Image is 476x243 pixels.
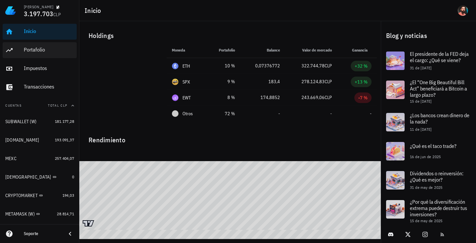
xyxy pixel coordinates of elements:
div: ETH-icon [172,63,178,69]
span: ¿Por qué la diversificación extrema puede destruir tus inversiones? [410,198,467,218]
a: Portafolio [3,42,77,58]
span: 15 de may de 2025 [410,218,443,223]
div: [PERSON_NAME] [24,4,53,10]
a: ¿El “One Big Beautiful Bill Act” beneficiará a Bitcoin a largo plazo? 15 de [DATE] [381,75,476,108]
span: Otros [182,110,193,117]
div: EWT [182,94,191,101]
span: 3.197.703 [24,9,53,18]
span: 31 de may de 2025 [410,185,443,190]
div: Portafolio [24,47,74,53]
span: 243.669,06 [301,94,325,100]
a: CRYPTOMARKET 194,03 [3,188,77,203]
a: Impuestos [3,61,77,77]
a: SUBWALLET (W) 181.177,28 [3,114,77,129]
div: 9 % [212,78,235,85]
a: ¿Qué es el taco trade? 16 de jun de 2025 [381,137,476,166]
div: Transacciones [24,84,74,90]
span: 194,03 [62,193,74,198]
a: [DEMOGRAPHIC_DATA] 0 [3,169,77,185]
span: 15 de [DATE] [410,99,432,104]
a: Charting by TradingView [83,220,94,226]
span: ¿El “One Big Beautiful Bill Act” beneficiará a Bitcoin a largo plazo? [410,79,467,98]
div: SPX [182,79,190,85]
span: 11 de [DATE] [410,127,432,132]
div: +32 % [355,63,368,69]
a: METAMASK (W) 28.814,71 [3,206,77,222]
span: CLP [325,79,332,85]
span: CLP [325,63,332,69]
img: LedgiFi [5,5,16,16]
a: MEXC 257.404,07 [3,151,77,166]
a: Inicio [3,24,77,40]
th: Valor de mercado [285,42,337,58]
span: - [330,111,332,117]
h1: Inicio [85,5,104,16]
div: +13 % [355,79,368,85]
span: Dividendos o reinversión: ¿Qué es mejor? [410,170,463,183]
button: CuentasTotal CLP [3,98,77,114]
a: Dividendos o reinversión: ¿Qué es mejor? 31 de may de 2025 [381,166,476,195]
th: Moneda [167,42,206,58]
span: CLP [53,12,61,17]
th: Portafolio [206,42,240,58]
div: 0,07376772 [246,62,280,69]
span: El presidente de la FED deja el cargo: ¿Qué se viene? [410,51,469,63]
span: 193.091,37 [55,137,74,142]
a: Transacciones [3,79,77,95]
div: EWT-icon [172,94,178,101]
a: ¿Por qué la diversificación extrema puede destruir tus inversiones? 15 de may de 2025 [381,195,476,227]
div: 8 % [212,94,235,101]
div: 10 % [212,62,235,69]
span: 278.124,83 [301,79,325,85]
a: ¿Los bancos crean dinero de la nada? 11 de [DATE] [381,108,476,137]
a: El presidente de la FED deja el cargo: ¿Qué se viene? 31 de [DATE] [381,46,476,75]
span: ¿Qué es el taco trade? [410,143,456,149]
span: Ganancia [352,48,372,52]
span: CLP [325,94,332,100]
div: ETH [182,63,190,69]
span: 322.744,78 [301,63,325,69]
span: 257.404,07 [55,156,74,161]
span: 16 de jun de 2025 [410,154,441,159]
span: - [278,111,280,117]
th: Balance [240,42,285,58]
div: 174,8852 [246,94,280,101]
span: ¿Los bancos crean dinero de la nada? [410,112,469,125]
div: Impuestos [24,65,74,71]
span: 0 [72,174,74,179]
a: [DOMAIN_NAME] 193.091,37 [3,132,77,148]
div: 72 % [212,110,235,117]
span: 31 de [DATE] [410,65,432,70]
div: MEXC [5,156,17,161]
div: Soporte [24,231,61,236]
div: Blog y noticias [381,25,476,46]
span: - [370,111,372,117]
div: [DEMOGRAPHIC_DATA] [5,174,51,180]
span: 181.177,28 [55,119,74,124]
div: [DOMAIN_NAME] [5,137,39,143]
div: avatar [457,5,468,16]
div: SUBWALLET (W) [5,119,36,124]
div: Holdings [83,25,377,46]
div: Inicio [24,28,74,34]
div: -7 % [358,94,368,101]
span: Total CLP [48,103,67,108]
span: 28.814,71 [57,211,74,216]
div: Rendimiento [83,129,377,145]
div: 183,4 [246,78,280,85]
div: SPX-icon [172,79,178,85]
div: METAMASK (W) [5,211,35,217]
div: CRYPTOMARKET [5,193,38,198]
